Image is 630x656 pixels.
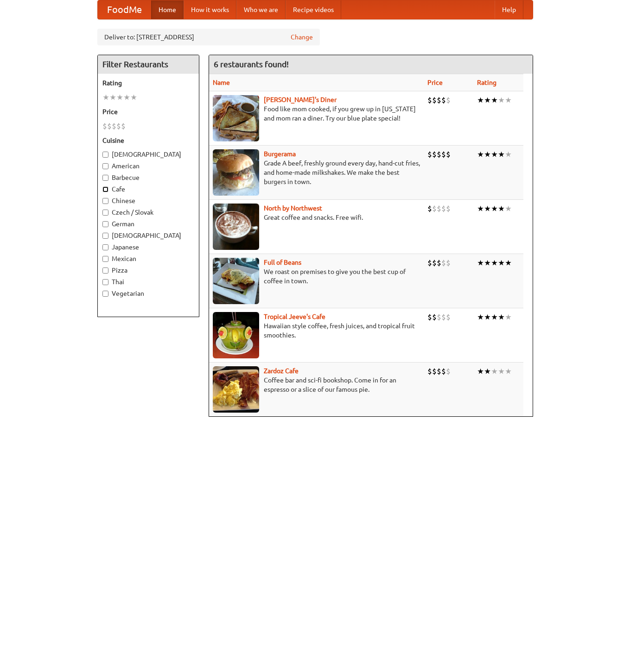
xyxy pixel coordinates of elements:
[432,312,437,322] li: $
[264,96,337,103] a: [PERSON_NAME]'s Diner
[213,258,259,304] img: beans.jpg
[432,204,437,214] li: $
[446,95,451,105] li: $
[484,258,491,268] li: ★
[102,231,194,240] label: [DEMOGRAPHIC_DATA]
[441,312,446,322] li: $
[427,204,432,214] li: $
[491,204,498,214] li: ★
[102,163,108,169] input: American
[102,267,108,274] input: Pizza
[446,149,451,159] li: $
[98,55,199,74] h4: Filter Restaurants
[498,258,505,268] li: ★
[102,152,108,158] input: [DEMOGRAPHIC_DATA]
[427,258,432,268] li: $
[441,258,446,268] li: $
[491,258,498,268] li: ★
[112,121,116,131] li: $
[98,0,151,19] a: FoodMe
[264,259,301,266] a: Full of Beans
[214,60,289,69] ng-pluralize: 6 restaurants found!
[102,219,194,229] label: German
[498,366,505,376] li: ★
[213,213,420,222] p: Great coffee and snacks. Free wifi.
[102,121,107,131] li: $
[102,233,108,239] input: [DEMOGRAPHIC_DATA]
[264,150,296,158] a: Burgerama
[213,79,230,86] a: Name
[213,95,259,141] img: sallys.jpg
[437,312,441,322] li: $
[102,256,108,262] input: Mexican
[505,149,512,159] li: ★
[498,149,505,159] li: ★
[102,221,108,227] input: German
[491,95,498,105] li: ★
[264,313,325,320] b: Tropical Jeeve's Cafe
[505,258,512,268] li: ★
[264,204,322,212] a: North by Northwest
[446,204,451,214] li: $
[286,0,341,19] a: Recipe videos
[102,208,194,217] label: Czech / Slovak
[441,366,446,376] li: $
[213,312,259,358] img: jeeves.jpg
[213,159,420,186] p: Grade A beef, freshly ground every day, hand-cut fries, and home-made milkshakes. We make the bes...
[102,173,194,182] label: Barbecue
[97,29,320,45] div: Deliver to: [STREET_ADDRESS]
[484,366,491,376] li: ★
[437,258,441,268] li: $
[107,121,112,131] li: $
[498,204,505,214] li: ★
[213,366,259,413] img: zardoz.jpg
[484,204,491,214] li: ★
[151,0,184,19] a: Home
[236,0,286,19] a: Who we are
[102,196,194,205] label: Chinese
[477,79,496,86] a: Rating
[102,186,108,192] input: Cafe
[441,204,446,214] li: $
[102,210,108,216] input: Czech / Slovak
[102,266,194,275] label: Pizza
[291,32,313,42] a: Change
[477,258,484,268] li: ★
[477,312,484,322] li: ★
[477,149,484,159] li: ★
[432,258,437,268] li: $
[123,92,130,102] li: ★
[264,367,299,375] a: Zardoz Cafe
[109,92,116,102] li: ★
[427,366,432,376] li: $
[505,312,512,322] li: ★
[213,321,420,340] p: Hawaiian style coffee, fresh juices, and tropical fruit smoothies.
[477,204,484,214] li: ★
[130,92,137,102] li: ★
[102,161,194,171] label: American
[505,366,512,376] li: ★
[102,291,108,297] input: Vegetarian
[427,79,443,86] a: Price
[432,149,437,159] li: $
[484,312,491,322] li: ★
[491,312,498,322] li: ★
[498,95,505,105] li: ★
[102,244,108,250] input: Japanese
[484,149,491,159] li: ★
[213,204,259,250] img: north.jpg
[213,149,259,196] img: burgerama.jpg
[213,104,420,123] p: Food like mom cooked, if you grew up in [US_STATE] and mom ran a diner. Try our blue plate special!
[102,198,108,204] input: Chinese
[441,95,446,105] li: $
[213,267,420,286] p: We roast on premises to give you the best cup of coffee in town.
[505,95,512,105] li: ★
[437,149,441,159] li: $
[491,149,498,159] li: ★
[446,366,451,376] li: $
